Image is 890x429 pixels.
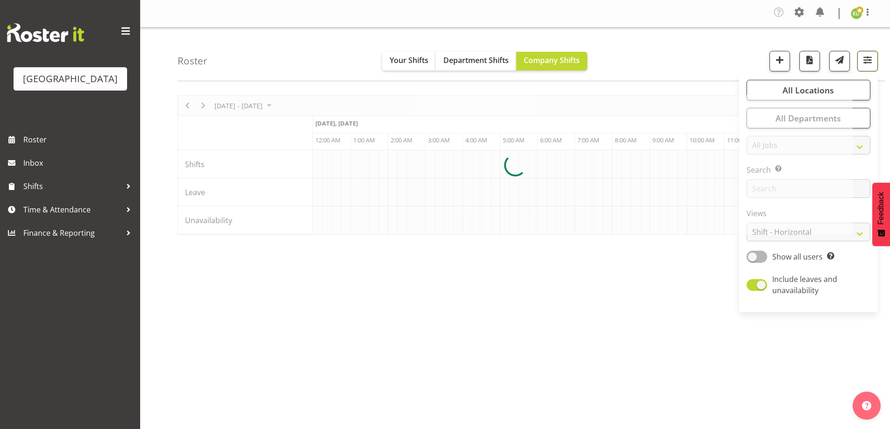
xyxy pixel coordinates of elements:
[178,56,207,66] h4: Roster
[436,52,516,70] button: Department Shifts
[443,55,509,65] span: Department Shifts
[23,203,121,217] span: Time & Attendance
[783,84,834,96] span: All Locations
[7,23,84,42] img: Rosterit website logo
[390,55,428,65] span: Your Shifts
[799,51,820,71] button: Download a PDF of the roster according to the set date range.
[772,252,823,262] span: Show all users
[382,52,436,70] button: Your Shifts
[23,226,121,240] span: Finance & Reporting
[524,55,580,65] span: Company Shifts
[23,156,135,170] span: Inbox
[772,274,837,295] span: Include leaves and unavailability
[23,133,135,147] span: Roster
[857,51,878,71] button: Filter Shifts
[23,72,118,86] div: [GEOGRAPHIC_DATA]
[769,51,790,71] button: Add a new shift
[516,52,587,70] button: Company Shifts
[829,51,850,71] button: Send a list of all shifts for the selected filtered period to all rostered employees.
[747,80,870,100] button: All Locations
[23,179,121,193] span: Shifts
[851,8,862,19] img: emma-dowman11789.jpg
[862,401,871,410] img: help-xxl-2.png
[877,192,885,225] span: Feedback
[872,183,890,246] button: Feedback - Show survey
